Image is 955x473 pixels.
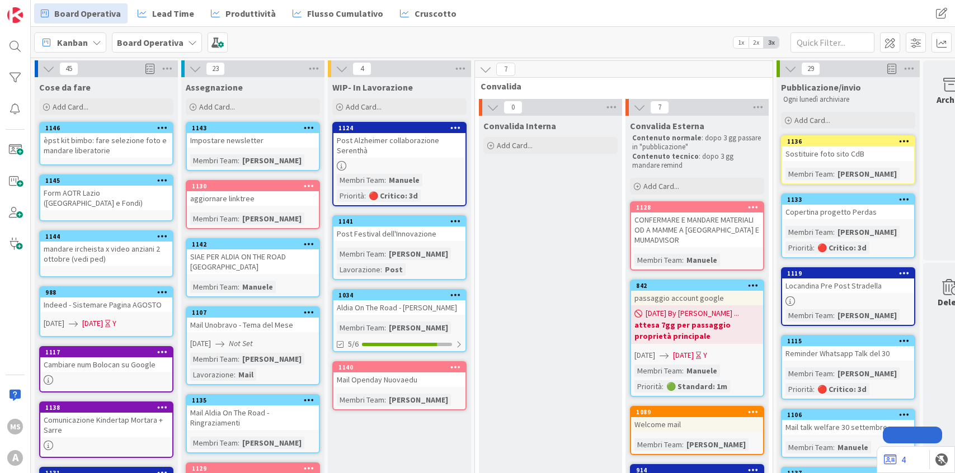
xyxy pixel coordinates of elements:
div: A [7,450,23,466]
div: 🔴 Critico: 3d [815,242,869,254]
span: Produttività [225,7,276,20]
div: 1106 [787,411,914,419]
div: Manuele [386,174,422,186]
div: Copertina progetto Perdas [782,205,914,219]
div: 1144 [40,231,172,242]
div: Membri Team [190,154,238,167]
div: Cambiare num Bolocan su Google [40,357,172,372]
div: 1117 [40,347,172,357]
div: Membri Team [190,353,238,365]
a: 1146èpst kit bimbo: fare selezione foto e mandare liberatorie [39,122,173,165]
a: 1144mandare ircheista x video anziani 2 ottobre (vedi ped) [39,230,173,277]
div: Post Festival dell'Innovazione [333,226,465,241]
div: 1142 [192,240,319,248]
div: 1128 [631,202,763,212]
a: Cruscotto [393,3,463,23]
span: Add Card... [53,102,88,112]
a: 1034Aldia On The Road - [PERSON_NAME]Membri Team:[PERSON_NAME]5/6 [332,289,467,352]
a: 1107Mail Unobravo - Tema del Mese[DATE]Not SetMembri Team:[PERSON_NAME]Lavorazione:Mail [186,306,320,385]
div: Priorità [634,380,662,392]
div: 1089 [636,408,763,416]
div: 1142 [187,239,319,249]
div: 🔴 Critico: 3d [815,383,869,395]
span: [DATE] [190,338,211,349]
div: [PERSON_NAME] [684,438,749,451]
b: attesa 7gg per passaggio proprietà principale [634,319,760,342]
div: 988 [45,288,172,296]
div: 1130aggiornare linktree [187,181,319,206]
a: 1124Post Alzheimer collaborazione SerenthàMembri Team:ManuelePriorità:🔴 Critico: 3d [332,122,467,206]
div: Membri Team [634,438,682,451]
div: 1145 [40,176,172,186]
span: Cose da fare [39,82,91,93]
div: [PERSON_NAME] [239,437,304,449]
div: Lavorazione [337,263,380,276]
a: Produttività [204,3,283,23]
div: 1136 [782,136,914,146]
span: : [682,365,684,377]
div: 1136 [787,138,914,145]
a: Flusso Cumulativo [286,3,390,23]
span: 0 [504,101,523,114]
span: [DATE] [673,349,694,361]
span: : [813,383,815,395]
div: 1143 [187,123,319,133]
div: 1141 [333,216,465,226]
div: 1128 [636,204,763,211]
a: 1141Post Festival dell'InnovazioneMembri Team:[PERSON_NAME]Lavorazione:Post [332,215,467,280]
div: 1145Form AOTR Lazio ([GEOGRAPHIC_DATA] e Fondi) [40,176,172,210]
a: 988Indeed - Sistemare Pagina AGOSTO[DATE][DATE]Y [39,286,173,337]
div: 1115 [787,337,914,345]
div: 842passaggio account google [631,281,763,305]
div: Membri Team [190,437,238,449]
span: Pubblicazione/invio [781,82,861,93]
span: 45 [59,62,78,75]
div: [PERSON_NAME] [835,367,900,380]
div: 1106Mail talk welfare 30 settembre [782,410,914,434]
div: Membri Team [337,248,384,260]
span: 5/6 [348,338,359,350]
div: 1089 [631,407,763,417]
strong: Contenuto normale [632,133,702,143]
div: 1129 [192,465,319,472]
div: 1146 [40,123,172,133]
div: 1119Locandina Pre Post Stradella [782,268,914,293]
span: [DATE] [44,318,64,329]
span: : [238,353,239,365]
span: : [238,437,239,449]
div: 1146 [45,124,172,132]
a: 1140Mail Openday NuovaeduMembri Team:[PERSON_NAME] [332,361,467,410]
span: [DATE] By [PERSON_NAME] ... [646,308,739,319]
span: Board Operativa [54,7,121,20]
span: 23 [206,62,225,75]
div: [PERSON_NAME] [239,212,304,225]
a: 842passaggio account google[DATE] By [PERSON_NAME] ...attesa 7gg per passaggio proprietà principa... [630,280,764,397]
div: [PERSON_NAME] [835,309,900,321]
div: 1144mandare ircheista x video anziani 2 ottobre (vedi ped) [40,231,172,266]
div: MS [7,419,23,434]
span: Add Card... [199,102,235,112]
span: Add Card... [497,140,533,150]
div: Membri Team [785,226,833,238]
a: 1135Mail Aldia On The Road - RingraziamentiMembri Team:[PERSON_NAME] [186,394,320,453]
div: Mail talk welfare 30 settembre [782,420,914,434]
div: Membri Team [190,281,238,293]
div: 1140Mail Openday Nuovaedu [333,362,465,387]
a: Board Operativa [34,3,128,23]
span: : [384,321,386,334]
div: 🔴 Critico: 3d [366,190,421,202]
span: Cruscotto [415,7,457,20]
div: 1130 [192,182,319,190]
div: 1143 [192,124,319,132]
div: 1130 [187,181,319,191]
div: 1107Mail Unobravo - Tema del Mese [187,308,319,332]
span: Add Card... [643,181,679,191]
div: Manuele [684,254,720,266]
div: 1119 [787,269,914,277]
a: 1128CONFERMARE E MANDARE MATERIALI OD A MAMME A [GEOGRAPHIC_DATA] E MUMADVISORMembri Team:Manuele [630,201,764,271]
a: 1115Reminder Whatsapp Talk del 30Membri Team:[PERSON_NAME]Priorità:🔴 Critico: 3d [781,335,915,400]
div: Priorità [785,242,813,254]
div: 1141Post Festival dell'Innovazione [333,216,465,241]
b: Board Operativa [117,37,184,48]
div: Mail Unobravo - Tema del Mese [187,318,319,332]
